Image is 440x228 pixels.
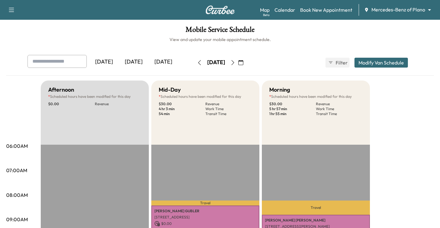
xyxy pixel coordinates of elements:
p: 54 min [159,111,205,116]
p: $ 30.00 [159,102,205,106]
p: Work Time [205,106,252,111]
button: Filter [325,58,350,68]
p: Revenue [95,102,141,106]
p: Revenue [205,102,252,106]
h5: Morning [269,85,290,94]
button: Modify Van Schedule [354,58,408,68]
p: Scheduled hours have been modified for this day [159,94,252,99]
div: Beta [263,13,270,17]
p: Scheduled hours have been modified for this day [269,94,362,99]
p: 09:00AM [6,216,28,223]
p: 5 hr 57 min [269,106,316,111]
p: $ 30.00 [269,102,316,106]
p: 1 hr 55 min [269,111,316,116]
p: Work Time [316,106,362,111]
p: [PERSON_NAME] GUBLER [154,209,256,213]
p: 07:00AM [6,167,27,174]
p: Revenue [316,102,362,106]
h1: Mobile Service Schedule [6,26,434,36]
p: Scheduled hours have been modified for this day [48,94,141,99]
p: $ 0.00 [48,102,95,106]
div: [DATE] [119,55,149,69]
span: Mercedes-Benz of Plano [371,6,425,13]
p: [PERSON_NAME] [PERSON_NAME] [265,218,367,223]
a: Calendar [274,6,295,14]
p: Travel [151,201,259,205]
p: Transit Time [205,111,252,116]
p: 4 hr 3 min [159,106,205,111]
h6: View and update your mobile appointment schedule. [6,36,434,43]
p: 06:00AM [6,142,28,150]
p: 08:00AM [6,191,28,199]
h5: Mid-Day [159,85,181,94]
div: [DATE] [149,55,178,69]
a: Book New Appointment [300,6,352,14]
p: Transit Time [316,111,362,116]
img: Curbee Logo [205,6,235,14]
p: [STREET_ADDRESS] [154,215,256,220]
div: [DATE] [207,59,225,66]
p: $ 0.00 [154,221,256,226]
p: Travel [262,201,370,215]
div: [DATE] [89,55,119,69]
span: Filter [336,59,347,66]
h5: Afternoon [48,85,74,94]
a: MapBeta [260,6,270,14]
